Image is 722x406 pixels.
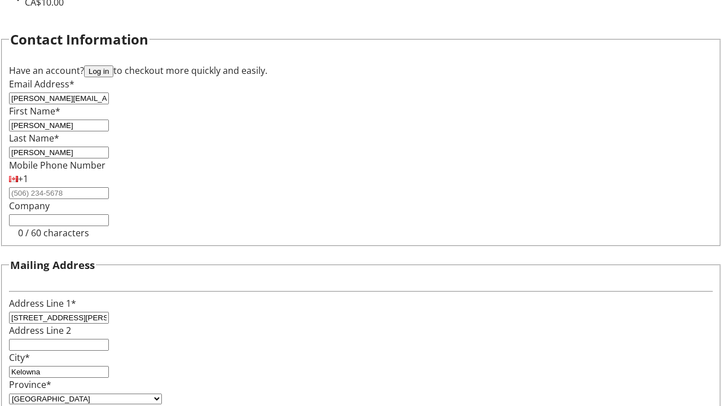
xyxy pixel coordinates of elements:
[10,257,95,273] h3: Mailing Address
[9,324,71,337] label: Address Line 2
[9,132,59,144] label: Last Name*
[9,105,60,117] label: First Name*
[9,366,109,378] input: City
[9,78,74,90] label: Email Address*
[9,297,76,310] label: Address Line 1*
[10,29,148,50] h2: Contact Information
[9,351,30,364] label: City*
[9,200,50,212] label: Company
[18,227,89,239] tr-character-limit: 0 / 60 characters
[9,64,713,77] div: Have an account? to checkout more quickly and easily.
[9,187,109,199] input: (506) 234-5678
[84,65,113,77] button: Log in
[9,378,51,391] label: Province*
[9,312,109,324] input: Address
[9,159,105,171] label: Mobile Phone Number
